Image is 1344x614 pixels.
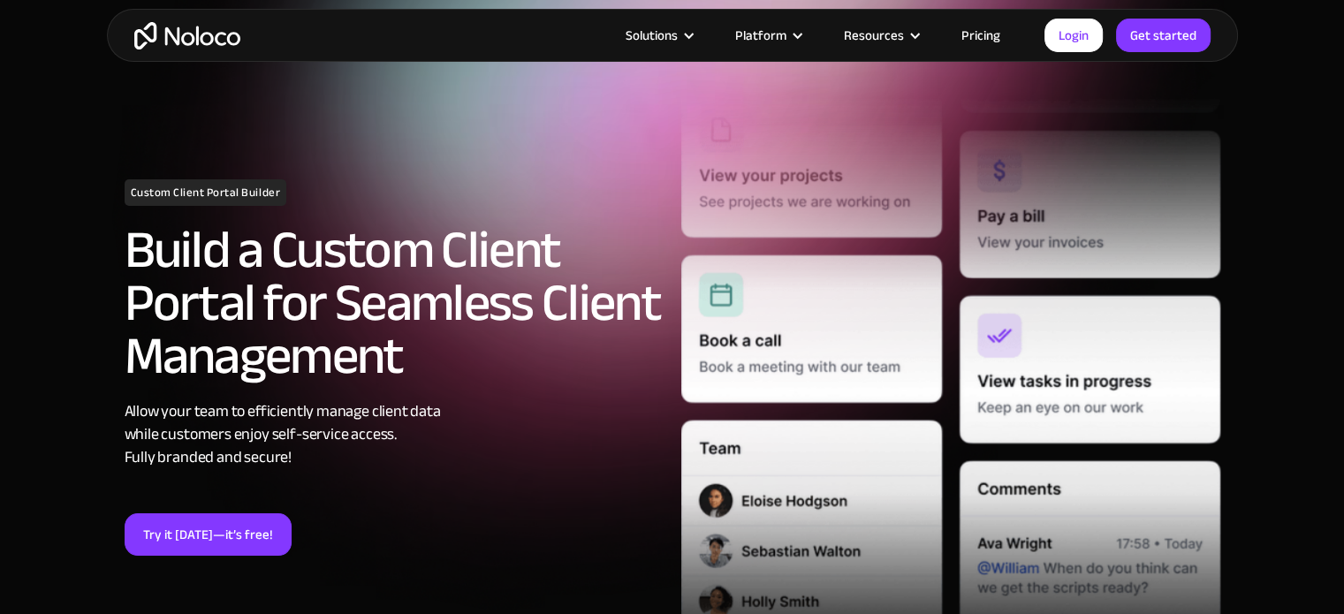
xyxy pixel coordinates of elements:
[134,22,240,49] a: home
[125,224,664,383] h2: Build a Custom Client Portal for Seamless Client Management
[713,24,822,47] div: Platform
[125,179,287,206] h1: Custom Client Portal Builder
[1116,19,1211,52] a: Get started
[604,24,713,47] div: Solutions
[939,24,1022,47] a: Pricing
[125,513,292,556] a: Try it [DATE]—it’s free!
[626,24,678,47] div: Solutions
[844,24,904,47] div: Resources
[735,24,786,47] div: Platform
[1044,19,1103,52] a: Login
[125,400,664,469] div: Allow your team to efficiently manage client data while customers enjoy self-service access. Full...
[822,24,939,47] div: Resources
